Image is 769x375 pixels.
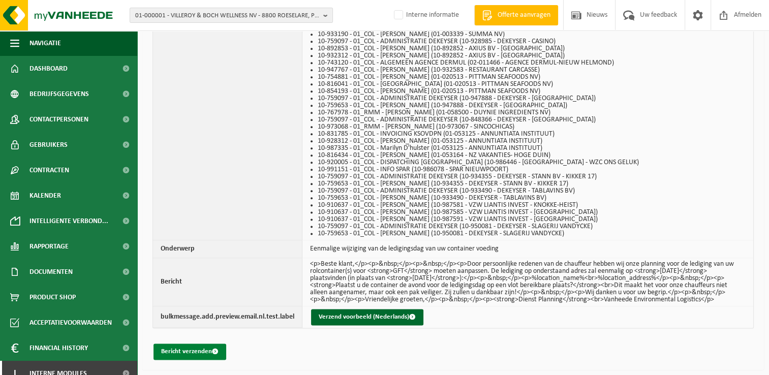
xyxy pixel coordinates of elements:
li: 10-892853 - 01_COL - [PERSON_NAME] (10-892852 - AXIUS BV - [GEOGRAPHIC_DATA]) [318,45,741,52]
th: Bericht [153,258,302,306]
span: Navigatie [29,30,61,56]
span: Contracten [29,158,69,183]
span: Rapportage [29,234,69,259]
li: 10-928312 - 01_COL - [PERSON_NAME] (01-053125 - ANNUNTIATA INSTITUUT) [318,138,741,145]
span: Documenten [29,259,73,285]
th: bulkmessage.add.preview.email.nl.test.label [153,306,302,328]
button: Verzend voorbeeld (Nederlands) [311,309,423,325]
li: 10-987335 - 01_COL - Marilyn D'hulster (01-053125 - ANNUNTIATA INSTITUUT) [318,145,741,152]
a: Offerte aanvragen [474,5,558,25]
li: 10-991151 - 01_COL - INFO SPAR (10-986078 - SPAR NIEUWPOORT) [318,166,741,173]
li: 10-759653 - 01_COL - [PERSON_NAME] (10-934355 - DEKEYSER - STANN BV - KIKKER 17) [318,180,741,188]
li: 10-759097 - 01_COL - ADMINISTRATIE DEKEYSER (10-934355 - DEKEYSER - STANN BV - KIKKER 17) [318,173,741,180]
span: Kalender [29,183,61,208]
span: Intelligente verbond... [29,208,108,234]
li: 10-759097 - 01_COL - ADMINISTRATIE DEKEYSER (10-947888 - DEKEYSER - [GEOGRAPHIC_DATA]) [318,95,741,102]
td: Eenmalige wijziging van de ledigingsdag van uw container voeding [302,240,753,258]
span: Contactpersonen [29,107,88,132]
td: <p>Beste klant,</p><p>&nbsp;</p><p>&nbsp;</p><p>Door persoonlijke redenen van de chauffeur hebben... [302,258,753,306]
button: 01-000001 - VILLEROY & BOCH WELLNESS NV - 8800 ROESELARE, POPULIERSTRAAT 1 [130,8,333,23]
li: 10-754881 - 01_COL - [PERSON_NAME] (01-020513 - PITTMAN SEAFOODS NV) [318,74,741,81]
th: Onderwerp [153,240,302,258]
li: 10-759097 - 01_COL - ADMINISTRATIE DEKEYSER (10-950081 - DEKEYSER - SLAGERIJ VANDYCKE) [318,223,741,230]
li: 10-920005 - 01_COL - DISPATCHING [GEOGRAPHIC_DATA] (10-986446 - [GEOGRAPHIC_DATA] - WZC ONS GELUK) [318,159,741,166]
li: 10-973068 - 01_RMM - [PERSON_NAME] (10-973067 - SINCOCHICAS) [318,123,741,131]
li: 10-910637 - 01_COL - [PERSON_NAME] (10-987591 - VZW LIANTIS INVEST - [GEOGRAPHIC_DATA]) [318,216,741,223]
li: 10-759653 - 01_COL - [PERSON_NAME] (10-933490 - DEKEYSER - TABLAVINS BV) [318,195,741,202]
li: 10-947767 - 01_COL - [PERSON_NAME] (10-932583 - RESTAURANT CARCASSE) [318,67,741,74]
li: 10-759097 - 01_COL - ADMINISTRATIE DEKEYSER (10-928985 - DEKEYSER - CASINO) [318,38,741,45]
span: Financial History [29,335,88,361]
li: 10-759653 - 01_COL - [PERSON_NAME] (10-950081 - DEKEYSER - SLAGERIJ VANDYCKE) [318,230,741,237]
span: Dashboard [29,56,68,81]
label: Interne informatie [392,8,459,23]
li: 10-759653 - 01_COL - [PERSON_NAME] (10-947888 - DEKEYSER - [GEOGRAPHIC_DATA]) [318,102,741,109]
button: Bericht verzenden [153,343,226,360]
li: 10-932312 - 01_COL - [PERSON_NAME] (10-892852 - AXIUS BV - [GEOGRAPHIC_DATA]) [318,52,741,59]
li: 10-816041 - 01_COL - [GEOGRAPHIC_DATA] (01-020513 - PITTMAN SEAFOODS NV) [318,81,741,88]
li: 10-816434 - 01_COL - [PERSON_NAME] (01-053164 - NZ VAKANTIES- HOGE DUIN) [318,152,741,159]
span: 01-000001 - VILLEROY & BOCH WELLNESS NV - 8800 ROESELARE, POPULIERSTRAAT 1 [135,8,319,23]
span: Acceptatievoorwaarden [29,310,112,335]
li: 10-854193 - 01_COL - [PERSON_NAME] (01-020513 - PITTMAN SEAFOODS NV) [318,88,741,95]
span: Bedrijfsgegevens [29,81,89,107]
li: 10-759097 - 01_COL - ADMINISTRATIE DEKEYSER (10-933490 - DEKEYSER - TABLAVINS BV) [318,188,741,195]
li: 10-933190 - 01_COL - [PERSON_NAME] (01-003339 - SUMMA NV) [318,31,741,38]
li: 10-743120 - 01_COL - ALGEMEEN AGENCE DERMUL (02-011466 - AGENCE DERMUL-NIEUW HELMOND) [318,59,741,67]
span: Product Shop [29,285,76,310]
span: Offerte aanvragen [495,10,553,20]
span: Gebruikers [29,132,68,158]
li: 10-767978 - 01_RMM - [PERSON_NAME] (01-058500 - DUYNIE INGREDIENTS NV) [318,109,741,116]
li: 10-831785 - 01_COL - INVOICING KSOVDPN (01-053125 - ANNUNTIATA INSTITUUT) [318,131,741,138]
li: 10-759097 - 01_COL - ADMINISTRATIE DEKEYSER (10-848366 - DEKEYSER - [GEOGRAPHIC_DATA]) [318,116,741,123]
li: 10-910637 - 01_COL - [PERSON_NAME] (10-987585 - VZW LIANTIS INVEST - [GEOGRAPHIC_DATA]) [318,209,741,216]
li: 10-910637 - 01_COL - [PERSON_NAME] (10-987581 - VZW LIANTIS INVEST - KNOKKE-HEIST) [318,202,741,209]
